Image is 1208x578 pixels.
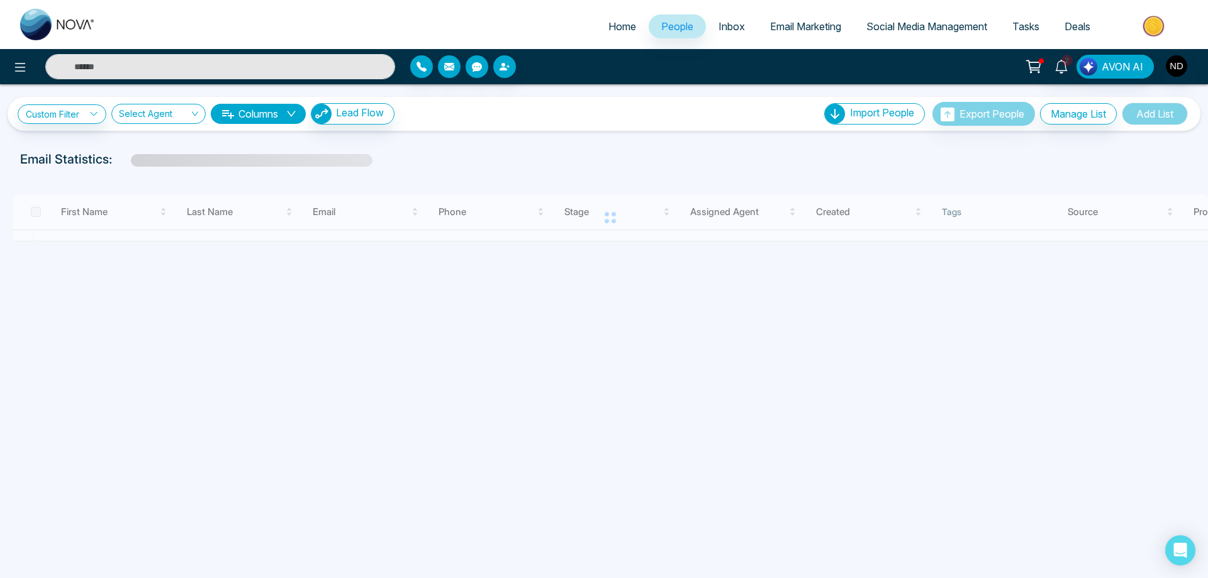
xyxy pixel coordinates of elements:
a: 2 [1046,55,1077,77]
div: Open Intercom Messenger [1165,535,1195,565]
a: Home [596,14,649,38]
button: Columnsdown [211,104,306,124]
span: Home [608,20,636,33]
button: Lead Flow [311,103,394,125]
span: Email Marketing [770,20,841,33]
a: Lead FlowLead Flow [306,103,394,125]
a: Deals [1052,14,1103,38]
span: Deals [1065,20,1090,33]
a: Inbox [706,14,758,38]
span: Export People [959,108,1024,120]
span: Import People [850,106,914,119]
span: Tasks [1012,20,1039,33]
img: Nova CRM Logo [20,9,96,40]
img: Lead Flow [311,104,332,124]
span: People [661,20,693,33]
button: AVON AI [1077,55,1154,79]
img: User Avatar [1166,55,1187,77]
button: Export People [932,102,1035,126]
span: 2 [1061,55,1073,66]
a: Social Media Management [854,14,1000,38]
span: AVON AI [1102,59,1143,74]
button: Manage List [1040,103,1117,125]
a: Tasks [1000,14,1052,38]
a: Email Marketing [758,14,854,38]
span: Social Media Management [866,20,987,33]
img: Market-place.gif [1109,12,1200,40]
img: Lead Flow [1080,58,1097,75]
span: Lead Flow [336,106,384,119]
span: down [286,109,296,119]
a: People [649,14,706,38]
span: Inbox [719,20,745,33]
a: Custom Filter [18,104,106,124]
p: Email Statistics: [20,150,112,169]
